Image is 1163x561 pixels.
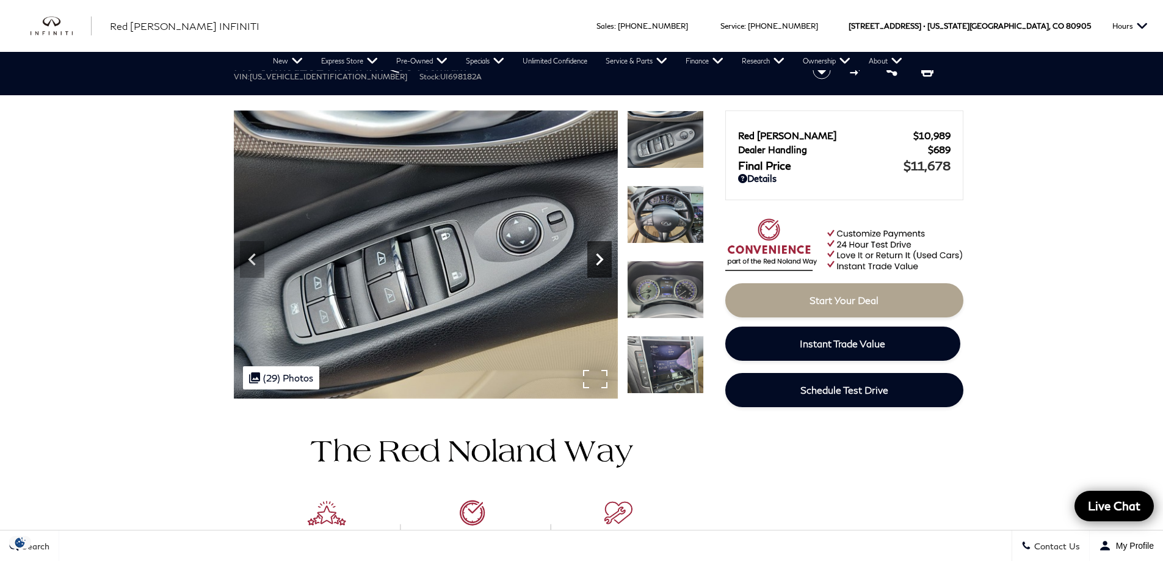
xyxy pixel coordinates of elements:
a: [PHONE_NUMBER] [618,21,688,31]
span: Contact Us [1031,541,1080,551]
span: [US_VEHICLE_IDENTIFICATION_NUMBER] [250,72,407,81]
span: $689 [928,144,951,155]
a: Final Price $11,678 [738,158,951,173]
a: [STREET_ADDRESS] • [US_STATE][GEOGRAPHIC_DATA], CO 80905 [849,21,1091,31]
span: $11,678 [904,158,951,173]
span: Instant Trade Value [800,338,885,349]
span: My Profile [1111,541,1154,551]
a: Pre-Owned [387,52,457,70]
a: Service & Parts [596,52,676,70]
span: Live Chat [1082,498,1147,513]
img: Used 2014 Chestnut Bronze INFINITI Premium image 14 [627,261,704,319]
a: Ownership [794,52,860,70]
a: Start Your Deal [725,283,963,317]
a: infiniti [31,16,92,36]
button: Compare Vehicle [848,61,866,79]
img: Opt-Out Icon [6,536,34,549]
a: Research [733,52,794,70]
span: Sales [596,21,614,31]
span: Red [PERSON_NAME] [738,130,913,141]
a: Live Chat [1074,491,1154,521]
img: Used 2014 Chestnut Bronze INFINITI Premium image 12 [627,110,704,168]
img: Used 2014 Chestnut Bronze INFINITI Premium image 12 [234,110,618,399]
button: Open user profile menu [1090,530,1163,561]
span: Search [19,541,49,551]
section: Click to Open Cookie Consent Modal [6,536,34,549]
span: Dealer Handling [738,144,928,155]
a: Unlimited Confidence [513,52,596,70]
a: Details [738,173,951,184]
span: Red [PERSON_NAME] INFINITI [110,20,259,32]
a: Specials [457,52,513,70]
a: Red [PERSON_NAME] $10,989 [738,130,951,141]
a: [PHONE_NUMBER] [748,21,818,31]
nav: Main Navigation [264,52,911,70]
img: INFINITI [31,16,92,36]
span: Schedule Test Drive [800,384,888,396]
a: Schedule Test Drive [725,373,963,407]
a: Red [PERSON_NAME] INFINITI [110,19,259,34]
span: $10,989 [913,130,951,141]
a: Instant Trade Value [725,327,960,361]
span: Final Price [738,159,904,172]
a: New [264,52,312,70]
span: Service [720,21,744,31]
a: About [860,52,911,70]
span: : [744,21,746,31]
span: Start Your Deal [810,294,879,306]
div: Next [587,241,612,278]
span: UI698182A [440,72,482,81]
span: Stock: [419,72,440,81]
a: Express Store [312,52,387,70]
img: Used 2014 Chestnut Bronze INFINITI Premium image 13 [627,186,704,244]
span: VIN: [234,72,250,81]
a: Dealer Handling $689 [738,144,951,155]
div: (29) Photos [243,366,319,389]
div: Previous [240,241,264,278]
span: : [614,21,616,31]
a: Finance [676,52,733,70]
img: Used 2014 Chestnut Bronze INFINITI Premium image 15 [627,336,704,394]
